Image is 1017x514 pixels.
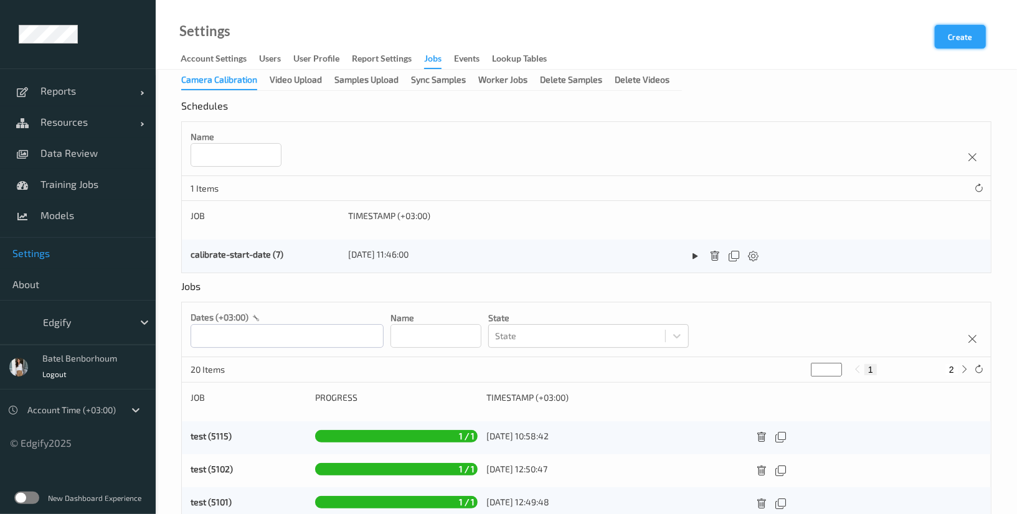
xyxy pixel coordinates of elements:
a: Report Settings [352,50,424,68]
a: Lookup Tables [492,50,559,68]
p: 1 Items [191,182,284,195]
div: Job [191,210,339,222]
div: Samples Upload [334,73,399,89]
p: Name [390,312,481,324]
a: Delete Videos [615,74,682,85]
a: Jobs [424,50,454,69]
a: Samples Upload [334,74,411,85]
div: Schedules [181,100,231,121]
div: [DATE] 10:58:42 [486,430,742,442]
a: Settings [179,25,230,37]
p: State [488,312,689,324]
div: Timestamp (+03:00) [348,210,676,222]
div: Jobs [424,52,442,69]
a: Camera Calibration [181,74,270,85]
a: Account Settings [181,50,259,68]
a: Worker Jobs [478,74,540,85]
div: [DATE] 12:50:47 [486,463,742,475]
div: Report Settings [352,52,412,68]
p: Name [191,131,281,143]
button: 1 [864,364,877,375]
div: Delete Samples [540,73,602,89]
a: calibrate-start-date (7) [191,249,283,259]
a: User Profile [293,50,352,68]
a: Video Upload [270,74,334,85]
div: Delete Videos [615,73,669,89]
div: Lookup Tables [492,52,547,68]
a: Sync Samples [411,74,478,85]
div: Jobs [181,280,204,302]
span: 1 / 1 [456,428,478,444]
span: 1 / 1 [456,493,478,510]
div: [DATE] 12:49:48 [486,496,742,508]
a: test (5115) [191,431,232,441]
div: Camera Calibration [181,73,257,90]
a: Delete Samples [540,74,615,85]
a: test (5102) [191,464,233,474]
div: users [259,52,281,68]
button: 2 [945,364,958,375]
div: Timestamp (+03:00) [486,391,742,404]
p: 20 Items [191,363,284,376]
div: events [454,52,480,68]
div: User Profile [293,52,339,68]
div: Account Settings [181,52,247,68]
div: Progress [315,391,478,404]
div: Video Upload [270,73,322,89]
div: Worker Jobs [478,73,527,89]
a: events [454,50,492,68]
button: Create [935,25,986,49]
span: 1 / 1 [456,460,478,477]
div: [DATE] 11:46:00 [348,248,676,261]
a: test (5101) [191,497,232,507]
p: dates (+03:00) [191,311,248,324]
div: Job [191,391,306,404]
a: users [259,50,293,68]
div: Sync Samples [411,73,466,89]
